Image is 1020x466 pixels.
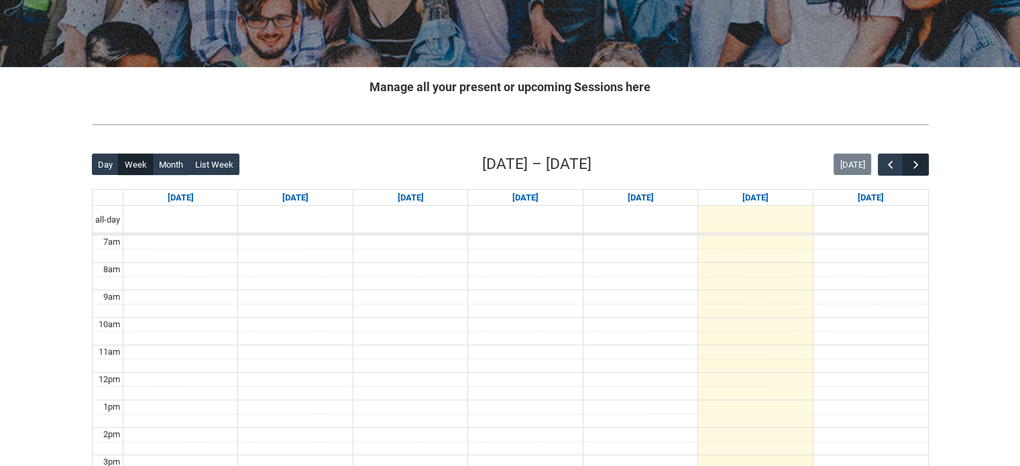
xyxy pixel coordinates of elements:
[101,290,123,304] div: 9am
[165,190,196,206] a: Go to September 7, 2025
[101,428,123,441] div: 2pm
[510,190,541,206] a: Go to September 10, 2025
[740,190,771,206] a: Go to September 12, 2025
[101,263,123,276] div: 8am
[93,213,123,227] span: all-day
[624,190,656,206] a: Go to September 11, 2025
[903,154,928,176] button: Next Week
[96,345,123,359] div: 11am
[96,373,123,386] div: 12pm
[92,154,119,175] button: Day
[280,190,311,206] a: Go to September 8, 2025
[96,318,123,331] div: 10am
[92,117,929,131] img: REDU_GREY_LINE
[92,78,929,96] h2: Manage all your present or upcoming Sessions here
[482,153,591,176] h2: [DATE] – [DATE]
[834,154,871,175] button: [DATE]
[101,400,123,414] div: 1pm
[855,190,887,206] a: Go to September 13, 2025
[118,154,153,175] button: Week
[101,235,123,249] div: 7am
[395,190,427,206] a: Go to September 9, 2025
[152,154,189,175] button: Month
[878,154,903,176] button: Previous Week
[188,154,239,175] button: List Week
